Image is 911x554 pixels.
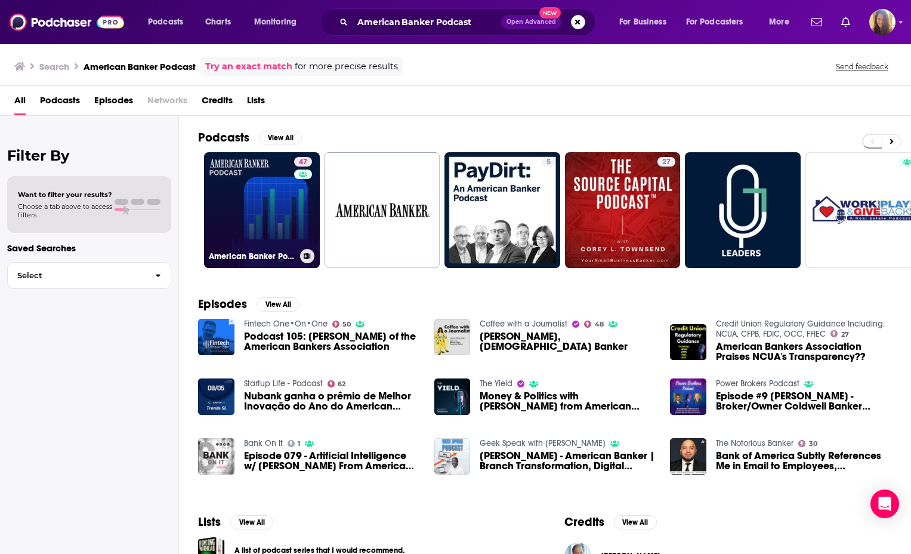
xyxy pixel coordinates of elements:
button: View All [230,515,273,530]
a: 30 [798,440,817,447]
a: Credit Union Regulatory Guidance Including: NCUA, CFPB, FDIC, OCC, FFIEC [716,319,885,339]
a: 27 [830,330,849,337]
button: Send feedback [832,61,892,72]
a: All [14,91,26,115]
a: Geek Speak with Lincoln James [480,438,606,448]
span: Networks [147,91,187,115]
a: 27 [565,152,681,268]
span: [PERSON_NAME] - American Banker | Branch Transformation, Digital Banking, & Digital Banking Capab... [480,451,656,471]
h2: Credits [564,515,604,530]
button: open menu [678,13,761,32]
span: Open Advanced [507,19,556,25]
h2: Podcasts [198,130,249,145]
a: Podcast 105: Robert Morgan of the American Bankers Association [244,331,420,352]
a: Nubank ganha o prêmio de Melhor Inovação do Ano do American Banker. Apple diz que não aceita Pix ... [244,391,420,411]
a: Charts [197,13,238,32]
a: Money & Politics with John Heltman from American Banker [434,378,471,415]
img: American Bankers Association Praises NCUA's Transparency?? [670,324,706,361]
a: Miriam Cross, American Banker [480,331,656,352]
a: CreditsView All [564,515,657,530]
span: Podcast 105: [PERSON_NAME] of the American Bankers Association [244,331,420,352]
img: Podchaser - Follow, Share and Rate Podcasts [10,11,124,33]
a: Show notifications dropdown [836,12,855,32]
a: Episodes [94,91,133,115]
h3: Search [39,61,69,72]
span: 27 [841,332,849,337]
span: 27 [662,156,671,168]
a: 50 [332,321,351,328]
a: Show notifications dropdown [807,12,827,32]
a: 47American Banker Podcast [204,152,320,268]
a: PodcastsView All [198,130,302,145]
a: Coffee with a Journalist [480,319,567,329]
span: 62 [338,381,345,387]
button: View All [257,297,299,312]
span: New [539,7,561,19]
a: Startup Life - Podcast [244,378,323,389]
button: Open AdvancedNew [501,15,561,29]
a: Credits [202,91,233,115]
button: open menu [246,13,312,32]
span: For Business [619,14,666,30]
button: open menu [611,13,681,32]
span: 1 [298,441,300,447]
span: Money & Politics with [PERSON_NAME] from American Banker [480,391,656,411]
a: The Notorious Banker [716,438,793,448]
a: Miriam Cross - American Banker | Branch Transformation, Digital Banking, & Digital Banking Capabi... [480,451,656,471]
h3: American Banker Podcast [84,61,196,72]
a: Episode 079 - Artificial Intelligence w/ Penny Crosman From American Banker [244,451,420,471]
a: Money & Politics with John Heltman from American Banker [480,391,656,411]
span: Choose a tab above to access filters. [18,202,112,219]
img: Podcast 105: Robert Morgan of the American Bankers Association [198,319,234,355]
button: Show profile menu [869,9,895,35]
span: Monitoring [254,14,297,30]
img: Episode #9 Mike Litzner - Broker/Owner Coldwell Banker American Homes [670,378,706,415]
a: The Yield [480,378,512,389]
span: Select [8,272,146,279]
img: Miriam Cross, American Banker [434,319,471,355]
a: Power Brokers Podcast [716,378,799,389]
span: Want to filter your results? [18,190,112,199]
a: American Bankers Association Praises NCUA's Transparency?? [716,341,892,362]
div: Open Intercom Messenger [870,490,899,518]
input: Search podcasts, credits, & more... [353,13,501,32]
a: 5 [542,157,555,167]
a: Episode 079 - Artificial Intelligence w/ Penny Crosman From American Banker [198,438,234,475]
span: 30 [809,441,817,447]
a: EpisodesView All [198,297,299,312]
img: Miriam Cross - American Banker | Branch Transformation, Digital Banking, & Digital Banking Capabi... [434,438,471,475]
span: Charts [205,14,231,30]
span: [PERSON_NAME], [DEMOGRAPHIC_DATA] Banker [480,331,656,352]
div: Search podcasts, credits, & more... [331,8,607,36]
span: Podcasts [40,91,80,115]
span: 5 [546,156,551,168]
button: View All [259,131,302,145]
a: Bank On It [244,438,283,448]
span: Episode 079 - Artificial Intelligence w/ [PERSON_NAME] From American Banker [244,451,420,471]
span: Episode #9 [PERSON_NAME] - Broker/Owner Coldwell Banker American Homes [716,391,892,411]
p: Saved Searches [7,242,171,254]
span: 47 [299,156,307,168]
a: Episode #9 Mike Litzner - Broker/Owner Coldwell Banker American Homes [716,391,892,411]
span: for more precise results [295,60,398,73]
span: 50 [342,322,351,327]
span: 48 [595,322,604,327]
span: Bank of America Subtly References Me in Email to Employees, [PERSON_NAME] Fargo Fee Talk & Bank o... [716,451,892,471]
a: 1 [288,440,301,447]
a: Lists [247,91,265,115]
a: 27 [657,157,675,167]
a: Bank of America Subtly References Me in Email to Employees, Wells Fargo Fee Talk & Bank of Americ... [716,451,892,471]
span: Podcasts [148,14,183,30]
img: Nubank ganha o prêmio de Melhor Inovação do Ano do American Banker. Apple diz que não aceita Pix ... [198,378,234,415]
